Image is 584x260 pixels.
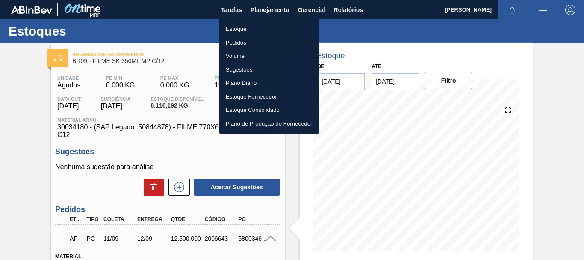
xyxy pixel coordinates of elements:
[219,76,319,90] a: Plano Diário
[219,49,319,63] a: Volume
[219,117,319,131] a: Plano de Produção do Fornecedor
[219,36,319,50] a: Pedidos
[219,22,319,36] a: Estoque
[219,103,319,117] a: Estoque Consolidado
[219,63,319,77] a: Sugestões
[219,90,319,104] a: Estoque Fornecedor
